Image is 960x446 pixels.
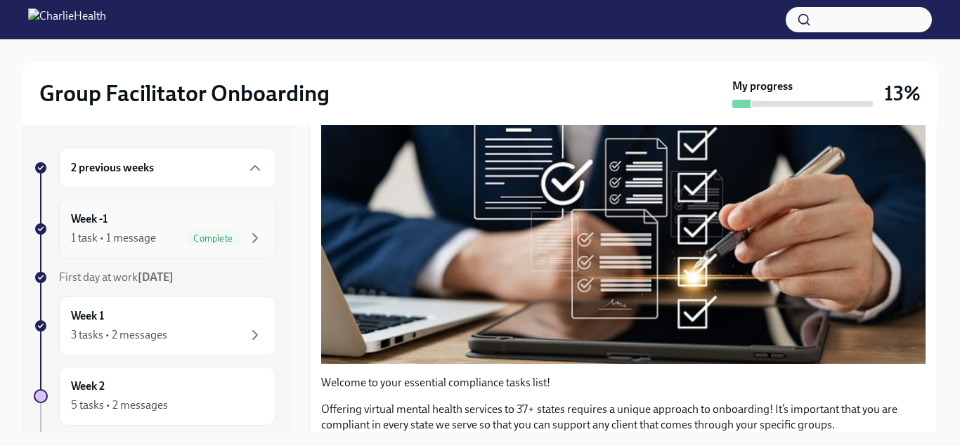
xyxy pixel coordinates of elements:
[28,8,106,31] img: CharlieHealth
[321,375,926,391] p: Welcome to your essential compliance tasks list!
[59,270,174,284] span: First day at work
[59,147,275,188] div: 2 previous weeks
[39,79,330,107] h2: Group Facilitator Onboarding
[71,308,104,324] h6: Week 1
[34,199,275,258] a: Week -11 task • 1 messageComplete
[71,160,154,176] h6: 2 previous weeks
[71,327,167,343] div: 3 tasks • 2 messages
[884,81,921,106] h3: 13%
[71,379,105,394] h6: Week 2
[34,270,275,285] a: First day at work[DATE]
[732,79,793,94] strong: My progress
[321,48,926,364] button: Zoom image
[34,367,275,426] a: Week 25 tasks • 2 messages
[321,402,926,433] p: Offering virtual mental health services to 37+ states requires a unique approach to onboarding! I...
[185,233,241,244] span: Complete
[34,296,275,355] a: Week 13 tasks • 2 messages
[71,398,168,413] div: 5 tasks • 2 messages
[71,230,156,246] div: 1 task • 1 message
[138,270,174,284] strong: [DATE]
[71,211,108,227] h6: Week -1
